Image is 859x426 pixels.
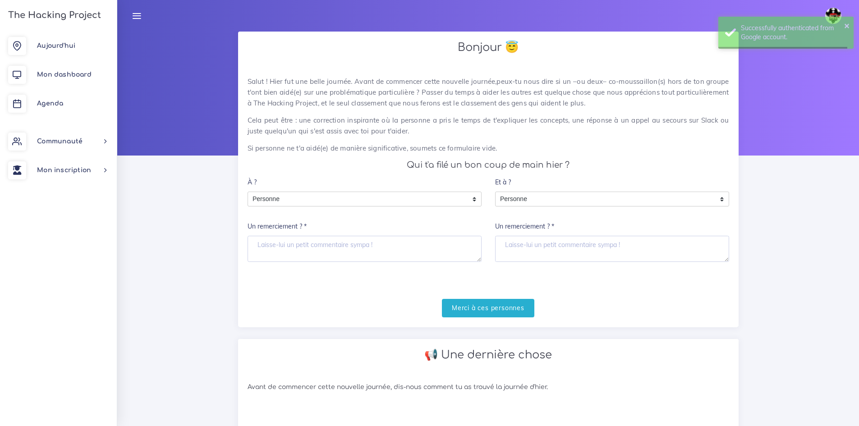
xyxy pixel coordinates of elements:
[248,76,729,109] p: Salut ! Hier fut une belle journée. Avant de commencer cette nouvelle journée,peux-tu nous dire s...
[825,8,841,24] img: avatar
[442,299,534,317] input: Merci à ces personnes
[37,71,92,78] span: Mon dashboard
[37,100,63,107] span: Agenda
[248,41,729,54] h2: Bonjour 😇
[844,21,850,30] button: ×
[495,218,554,236] label: Un remerciement ? *
[248,160,729,170] h4: Qui t'a filé un bon coup de main hier ?
[496,192,715,206] span: Personne
[248,192,468,206] span: Personne
[37,167,91,174] span: Mon inscription
[248,143,729,154] p: Si personne ne t'a aidé(e) de manière significative, soumets ce formulaire vide.
[248,115,729,137] p: Cela peut être : une correction inspirante où la personne a pris le temps de t'expliquer les conc...
[741,23,847,42] div: Successfully authenticated from Google account.
[5,10,101,20] h3: The Hacking Project
[37,42,75,49] span: Aujourd'hui
[248,173,257,192] label: À ?
[248,218,307,236] label: Un remerciement ? *
[248,384,729,391] h6: Avant de commencer cette nouvelle journée, dis-nous comment tu as trouvé la journée d'hier.
[248,348,729,362] h2: 📢 Une dernière chose
[495,173,511,192] label: Et à ?
[37,138,83,145] span: Communauté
